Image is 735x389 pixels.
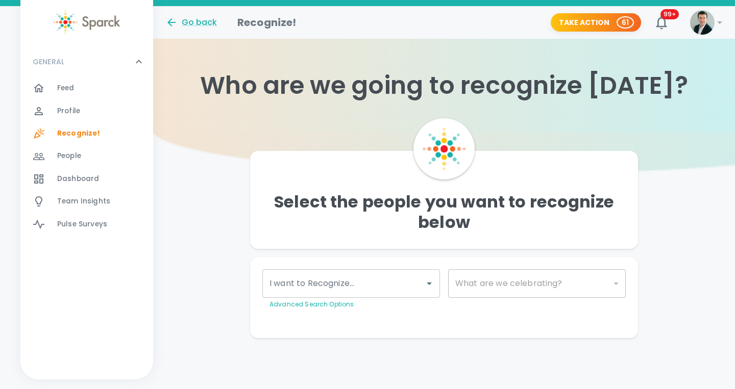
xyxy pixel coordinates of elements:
[20,168,153,190] a: Dashboard
[269,300,354,308] a: Advanced Search Options
[690,10,715,35] img: Picture of Adam
[20,46,153,77] div: GENERAL
[660,9,679,19] span: 99+
[258,192,630,232] h4: Select the people you want to recognize below
[57,83,75,93] span: Feed
[57,106,80,116] span: Profile
[422,276,436,291] button: Open
[423,127,465,170] img: Sparck Logo
[57,196,110,206] span: Team Insights
[57,219,107,229] span: Pulse Surveys
[57,151,81,161] span: People
[20,100,153,122] a: Profile
[20,77,153,240] div: GENERAL
[165,16,217,29] button: Go back
[20,145,153,167] a: People
[622,17,629,28] p: 61
[20,190,153,213] a: Team Insights
[20,213,153,236] a: Pulse Surveys
[551,13,641,32] button: Take Action 61
[237,14,297,31] h1: Recognize!
[54,10,120,34] img: Sparck logo
[20,122,153,145] a: Recognize!
[57,128,101,139] span: Recognize!
[20,77,153,99] a: Feed
[153,71,735,100] h1: Who are we going to recognize [DATE]?
[57,174,99,184] span: Dashboard
[20,10,153,34] a: Sparck logo
[33,57,64,67] p: GENERAL
[649,10,674,35] button: 99+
